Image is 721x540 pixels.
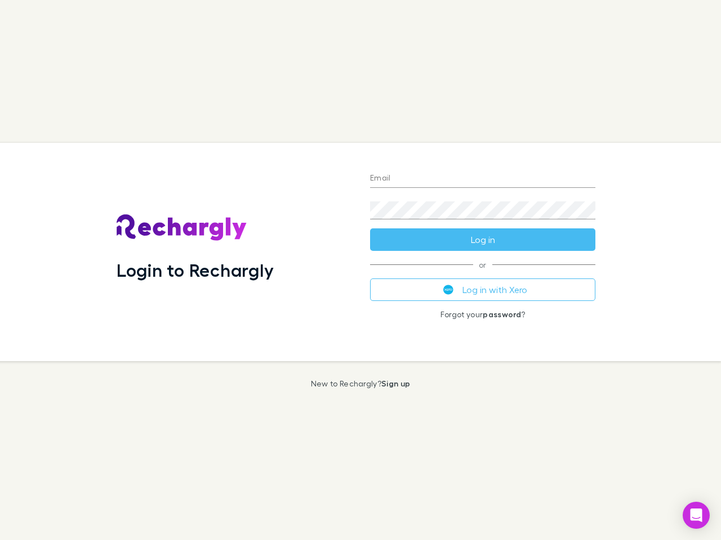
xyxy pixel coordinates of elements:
a: password [483,309,521,319]
img: Xero's logo [443,285,453,295]
h1: Login to Rechargly [117,259,274,281]
p: New to Rechargly? [311,379,411,388]
button: Log in [370,228,595,251]
button: Log in with Xero [370,278,595,301]
div: Open Intercom Messenger [683,502,710,529]
a: Sign up [381,379,410,388]
img: Rechargly's Logo [117,214,247,241]
p: Forgot your ? [370,310,595,319]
